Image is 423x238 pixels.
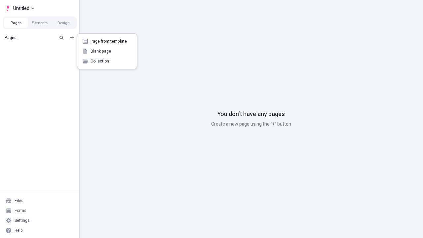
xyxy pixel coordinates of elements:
span: Collection [91,59,132,64]
div: Pages [5,35,55,40]
button: Add new [68,34,76,42]
div: Add new [77,34,137,69]
div: Files [15,198,23,203]
button: Design [52,18,75,28]
p: You don’t have any pages [217,110,285,119]
button: Select site [3,3,37,13]
div: Settings [15,218,30,223]
span: Blank page [91,49,132,54]
span: Untitled [13,4,29,12]
span: Page from template [91,39,132,44]
button: Elements [28,18,52,28]
div: Help [15,228,23,233]
button: Pages [4,18,28,28]
div: Forms [15,208,26,213]
p: Create a new page using the “+” button [211,121,291,128]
